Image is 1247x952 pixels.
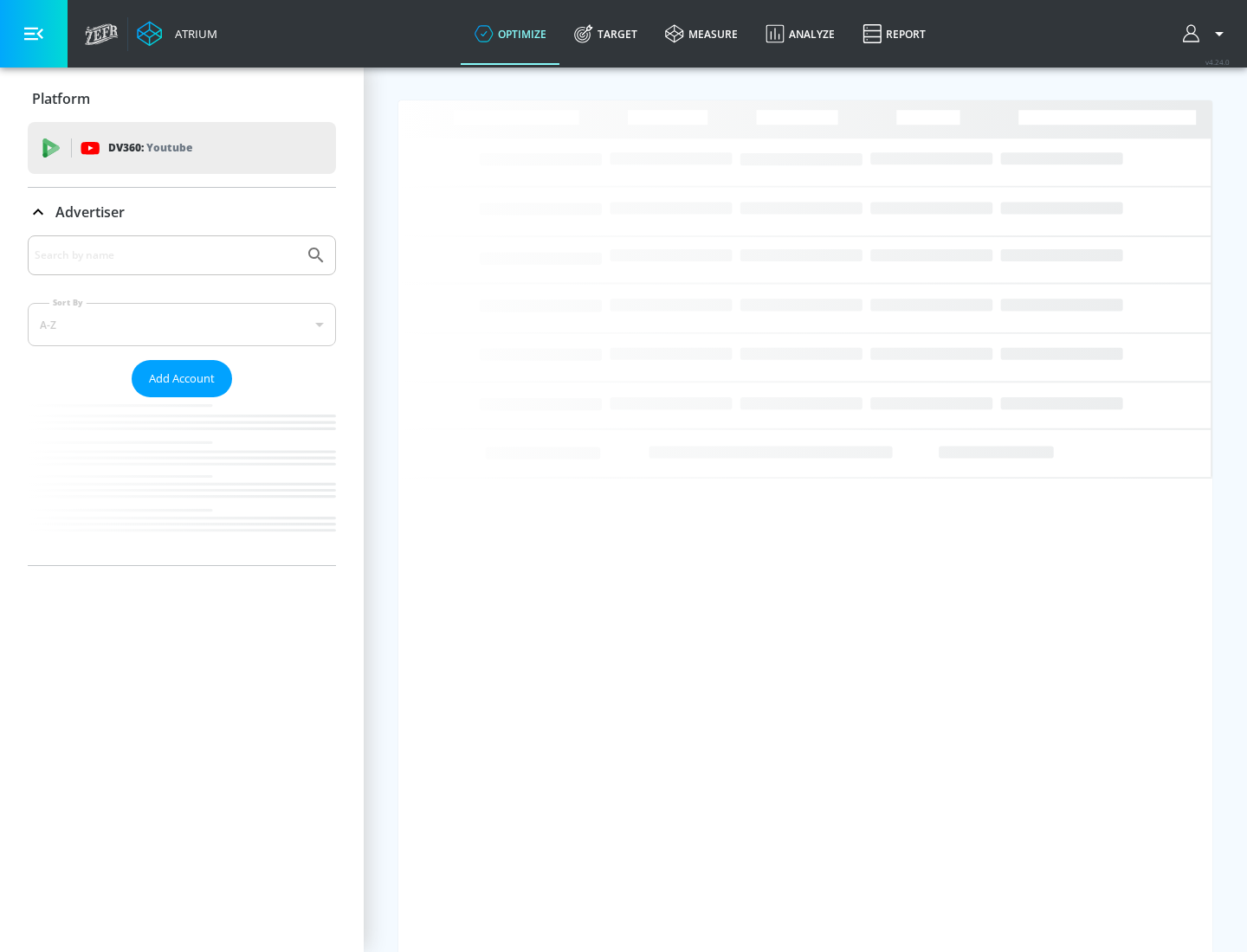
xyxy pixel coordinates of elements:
a: Report [849,3,940,65]
p: Advertiser [55,203,125,222]
div: Atrium [168,26,217,42]
button: Add Account [132,360,232,397]
a: Analyze [752,3,849,65]
div: A-Z [28,303,336,346]
a: Target [560,3,651,65]
nav: list of Advertiser [28,397,336,565]
label: Sort By [49,297,87,308]
span: Add Account [149,369,215,389]
div: Advertiser [28,235,336,565]
div: DV360: Youtube [28,122,336,174]
input: Search by name [35,244,297,267]
a: optimize [461,3,560,65]
div: Advertiser [28,188,336,236]
div: Platform [28,74,336,123]
span: v 4.24.0 [1205,57,1230,67]
p: Platform [32,89,90,108]
a: measure [651,3,752,65]
a: Atrium [137,21,217,47]
p: DV360: [108,138,192,158]
p: Youtube [146,138,192,157]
